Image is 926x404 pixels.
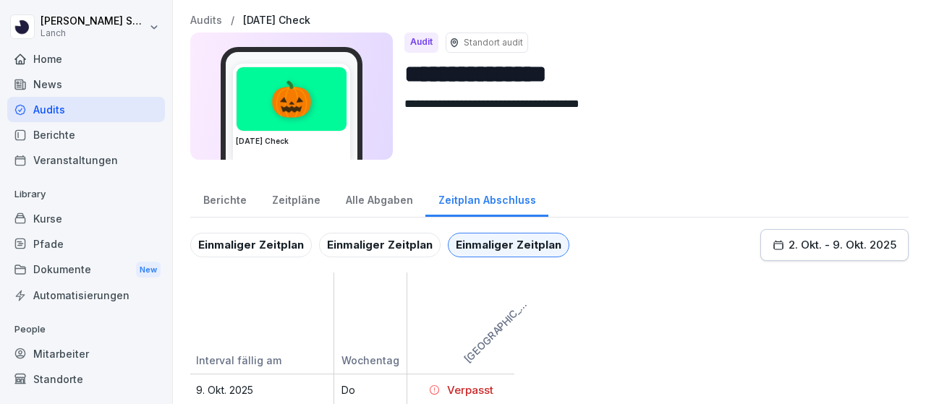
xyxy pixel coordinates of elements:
[190,180,259,217] a: Berichte
[190,233,312,257] div: Einmaliger Zeitplan
[461,294,533,366] p: [GEOGRAPHIC_DATA]
[333,180,425,217] a: Alle Abgaben
[7,206,165,231] a: Kurse
[429,382,493,399] div: Verpasst
[7,283,165,308] a: Automatisierungen
[341,353,407,374] p: Wochentag
[760,229,909,261] button: 2. Okt. - 9. Okt. 2025
[231,14,234,27] p: /
[7,257,165,283] div: Dokumente
[7,318,165,341] p: People
[773,237,896,253] div: 2. Okt. - 9. Okt. 2025
[236,136,347,147] h3: [DATE] Check
[136,262,161,278] div: New
[7,147,165,173] a: Veranstaltungen
[7,183,165,206] p: Library
[7,341,165,366] a: Mitarbeiter
[7,231,165,257] a: Pfade
[259,180,333,217] a: Zeitpläne
[319,233,441,257] div: Einmaliger Zeitplan
[41,15,146,27] p: [PERSON_NAME] Samsunlu
[190,382,326,397] p: 9. Okt. 2025
[448,233,569,257] div: Einmaliger Zeitplan
[7,46,165,72] a: Home
[464,36,523,49] p: Standort audit
[7,366,165,392] a: Standorte
[7,257,165,283] a: DokumenteNew
[425,180,548,217] a: Zeitplan Abschluss
[190,353,326,374] p: Interval fällig am
[243,14,310,27] a: [DATE] Check
[7,122,165,147] a: Berichte
[237,67,347,131] div: 🎃
[190,14,222,27] a: Audits
[404,33,438,53] div: Audit
[41,28,146,38] p: Lanch
[7,97,165,122] a: Audits
[7,72,165,97] a: News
